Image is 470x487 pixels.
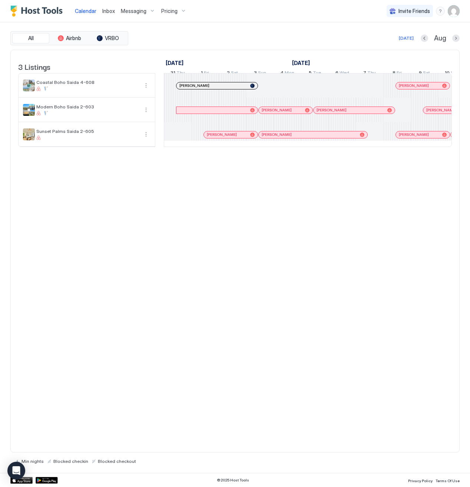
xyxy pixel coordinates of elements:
[399,83,429,88] span: [PERSON_NAME]
[317,108,347,112] span: [PERSON_NAME]
[231,70,238,78] span: Sat
[398,34,415,43] button: [DATE]
[142,105,150,114] div: menu
[169,68,187,79] a: July 31, 2025
[423,70,430,78] span: Sat
[419,70,422,78] span: 9
[23,79,35,91] div: listing image
[75,7,96,15] a: Calendar
[436,476,460,484] a: Terms Of Use
[142,81,150,90] div: menu
[121,8,146,14] span: Messaging
[36,79,139,85] span: Coastal Boho Saida 4-608
[7,462,25,480] div: Open Intercom Messenger
[105,35,119,42] span: VRBO
[258,70,266,78] span: Sun
[142,81,150,90] button: More options
[426,108,456,112] span: [PERSON_NAME]
[393,70,395,78] span: 8
[23,104,35,116] div: listing image
[199,68,211,79] a: August 1, 2025
[142,105,150,114] button: More options
[225,68,240,79] a: August 2, 2025
[23,128,35,140] div: listing image
[397,70,402,78] span: Fri
[309,70,312,78] span: 5
[53,458,88,464] span: Blocked checkin
[391,68,404,79] a: August 8, 2025
[417,68,432,79] a: August 9, 2025
[227,70,230,78] span: 2
[161,8,178,14] span: Pricing
[361,68,378,79] a: August 7, 2025
[142,130,150,139] div: menu
[179,83,209,88] span: [PERSON_NAME]
[421,35,428,42] button: Previous month
[452,35,460,42] button: Next month
[10,477,33,484] a: App Store
[142,130,150,139] button: More options
[217,478,249,483] span: © 2025 Host Tools
[335,70,338,78] span: 6
[367,70,376,78] span: Thu
[448,5,460,17] div: User profile
[334,68,351,79] a: August 6, 2025
[102,7,115,15] a: Inbox
[10,6,66,17] a: Host Tools Logo
[36,477,58,484] a: Google Play Store
[98,458,136,464] span: Blocked checkout
[12,33,49,43] button: All
[434,34,446,43] span: Aug
[445,70,450,78] span: 10
[363,70,366,78] span: 7
[171,70,175,78] span: 31
[201,70,203,78] span: 1
[102,8,115,14] span: Inbox
[313,70,321,78] span: Tue
[262,132,292,137] span: [PERSON_NAME]
[207,132,237,137] span: [PERSON_NAME]
[75,8,96,14] span: Calendar
[280,70,284,78] span: 4
[204,70,209,78] span: Fri
[398,8,430,14] span: Invite Friends
[436,7,445,16] div: menu
[408,478,433,483] span: Privacy Policy
[252,68,268,79] a: August 3, 2025
[164,58,185,68] a: July 31, 2025
[18,61,50,72] span: 3 Listings
[399,35,414,42] div: [DATE]
[451,70,459,78] span: Sun
[66,35,81,42] span: Airbnb
[36,128,139,134] span: Sunset Palms Saida 2-605
[36,104,139,110] span: Modern Boho Saida 2-603
[436,478,460,483] span: Terms Of Use
[21,458,44,464] span: Min nights
[89,33,126,43] button: VRBO
[278,68,296,79] a: August 4, 2025
[399,132,429,137] span: [PERSON_NAME]
[10,31,128,45] div: tab-group
[307,68,323,79] a: August 5, 2025
[176,70,185,78] span: Thu
[262,108,292,112] span: [PERSON_NAME]
[290,58,312,68] a: August 1, 2025
[285,70,294,78] span: Mon
[408,476,433,484] a: Privacy Policy
[28,35,34,42] span: All
[340,70,349,78] span: Wed
[51,33,88,43] button: Airbnb
[443,68,461,79] a: August 10, 2025
[254,70,257,78] span: 3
